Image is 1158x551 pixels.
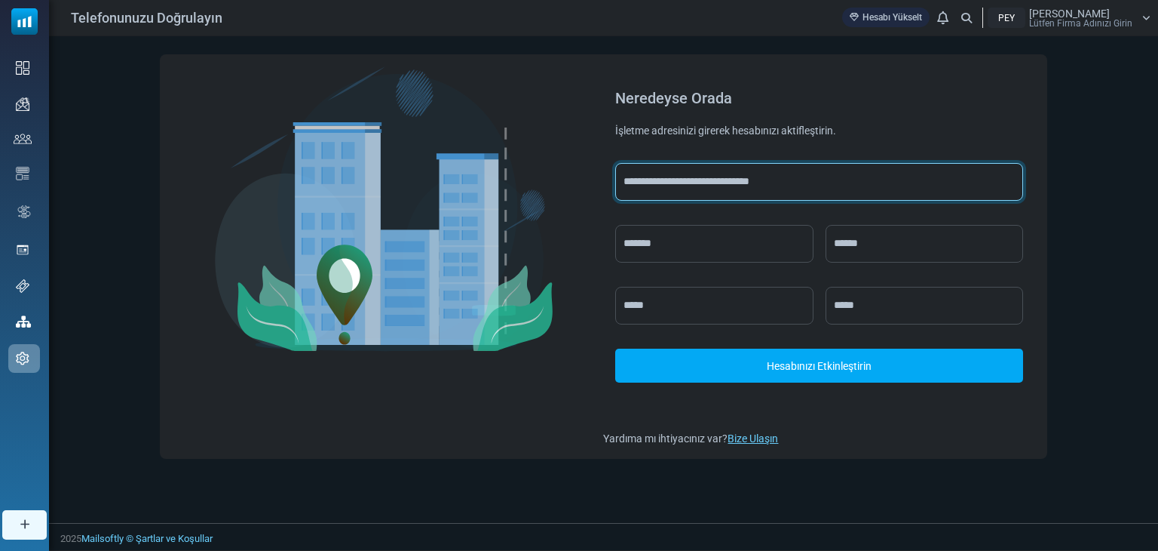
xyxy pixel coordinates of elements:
a: Bize Ulaşın [728,432,778,445]
font: İşletme adresinizi girerek hesabınızı aktifleştirin. [615,125,836,137]
img: workflow.svg [16,203,32,220]
img: landing_pages.svg [16,243,29,257]
img: dashboard-icon.svg [16,61,29,75]
font: 2025 [60,533,81,544]
a: PEY [PERSON_NAME] Lütfen Firma Adınızı Girin [988,8,1150,28]
img: mailsoftly_icon_blue_white.svg [11,8,38,35]
span: çeviri eksik: en.layouts.footer.terms_and_conditions [136,533,213,544]
font: PEY [998,13,1015,23]
a: Şartlar ve Koşullar [136,533,213,544]
a: Hesabı Yükselt [842,8,930,27]
font: [PERSON_NAME] [1029,8,1110,20]
img: campaigns-icon.png [16,97,29,111]
font: Hesabı Yükselt [862,12,922,23]
img: email-templates-icon.svg [16,167,29,180]
img: contacts-icon.svg [14,134,32,144]
font: Telefonunuzu Doğrulayın [71,10,222,26]
font: Hesabınızı Etkinleştirin [767,360,872,372]
a: Mailsoftly © [81,533,133,544]
font: Neredeyse Orada [615,89,732,107]
font: Lütfen Firma Adınızı Girin [1029,18,1132,29]
font: Yardıma mı ihtiyacınız var? [603,432,728,445]
img: settings-icon.svg [16,352,29,365]
img: support-icon.svg [16,279,29,293]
